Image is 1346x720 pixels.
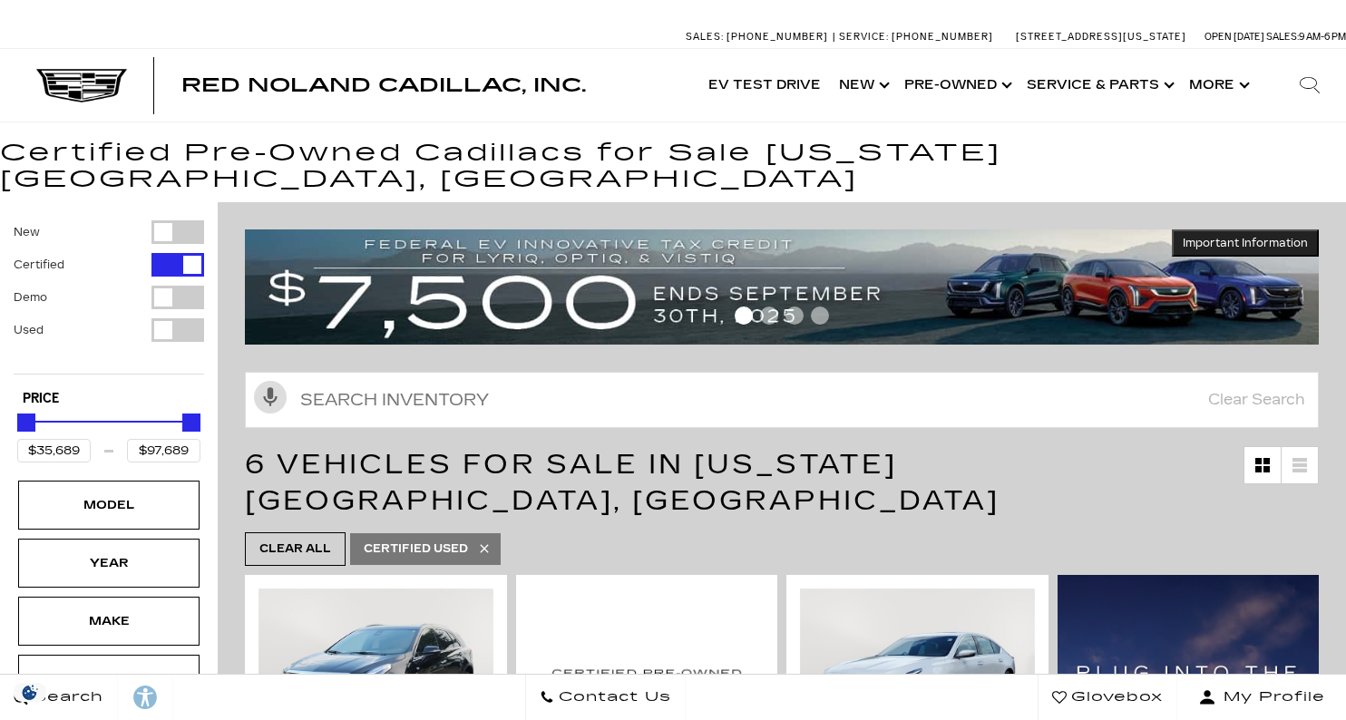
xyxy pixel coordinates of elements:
span: Sales: [1266,31,1299,43]
span: Glovebox [1067,685,1163,710]
a: Contact Us [525,675,686,720]
span: Search [28,685,103,710]
a: Red Noland Cadillac, Inc. [181,76,586,94]
span: Red Noland Cadillac, Inc. [181,74,586,96]
input: Minimum [17,439,91,462]
a: EV Test Drive [699,49,830,122]
img: Cadillac Dark Logo with Cadillac White Text [36,69,127,103]
a: Service: [PHONE_NUMBER] [833,32,998,42]
svg: Click to toggle on voice search [254,381,287,414]
span: Go to slide 2 [760,306,778,325]
div: YearYear [18,539,200,588]
a: New [830,49,895,122]
a: Pre-Owned [895,49,1018,122]
a: Glovebox [1038,675,1177,720]
div: ModelModel [18,481,200,530]
span: Important Information [1183,236,1308,250]
span: 6 Vehicles for Sale in [US_STATE][GEOGRAPHIC_DATA], [GEOGRAPHIC_DATA] [245,448,1000,517]
img: vrp-tax-ending-august-version [245,229,1319,345]
span: Clear All [259,538,331,560]
a: Sales: [PHONE_NUMBER] [686,32,833,42]
section: Click to Open Cookie Consent Modal [9,683,51,702]
button: More [1180,49,1255,122]
span: Go to slide 3 [785,306,804,325]
div: MakeMake [18,597,200,646]
img: Opt-Out Icon [9,683,51,702]
label: Demo [14,288,47,306]
label: Certified [14,256,64,274]
a: [STREET_ADDRESS][US_STATE] [1016,31,1186,43]
a: Service & Parts [1018,49,1180,122]
div: Model [63,495,154,515]
div: Make [63,611,154,631]
span: Sales: [686,31,724,43]
div: Price [17,407,200,462]
span: [PHONE_NUMBER] [727,31,828,43]
label: New [14,223,40,241]
span: 9 AM-6 PM [1299,31,1346,43]
div: Year [63,553,154,573]
span: Go to slide 1 [735,306,753,325]
span: Contact Us [554,685,671,710]
input: Search Inventory [245,372,1319,428]
input: Maximum [127,439,200,462]
div: Mileage [63,669,154,689]
span: Certified Used [364,538,468,560]
span: Service: [839,31,889,43]
div: MileageMileage [18,655,200,704]
div: Filter by Vehicle Type [14,220,204,374]
div: Minimum Price [17,414,35,432]
button: Open user profile menu [1177,675,1346,720]
span: Go to slide 4 [811,306,829,325]
h5: Price [23,391,195,407]
div: Maximum Price [182,414,200,432]
label: Used [14,321,44,339]
span: My Profile [1216,685,1325,710]
span: [PHONE_NUMBER] [892,31,993,43]
span: Open [DATE] [1205,31,1264,43]
button: Important Information [1172,229,1319,257]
